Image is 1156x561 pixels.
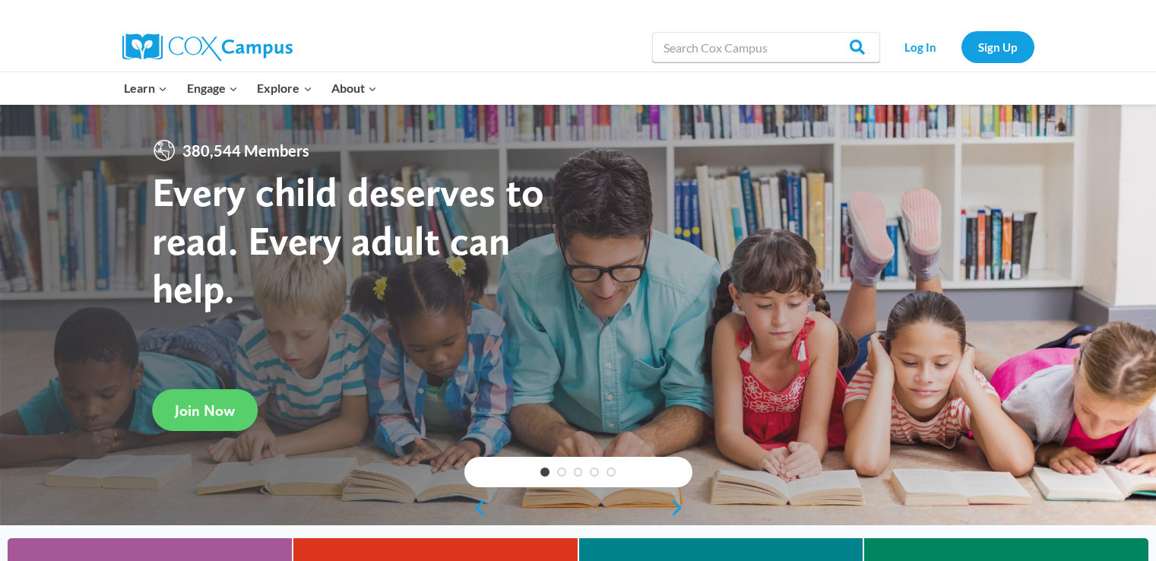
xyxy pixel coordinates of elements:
nav: Secondary Navigation [888,31,1034,62]
div: content slider buttons [464,493,692,523]
span: About [331,78,377,98]
img: Cox Campus [122,33,293,61]
a: 1 [540,467,549,477]
span: Engage [187,78,238,98]
a: previous [464,499,487,517]
span: Learn [124,78,167,98]
a: Join Now [152,389,258,431]
nav: Primary Navigation [115,72,387,104]
a: Log In [888,31,954,62]
span: Explore [257,78,312,98]
strong: Every child deserves to read. Every adult can help. [152,167,544,312]
a: 3 [574,467,583,477]
span: 380,544 Members [176,138,315,163]
a: Sign Up [961,31,1034,62]
a: 5 [607,467,616,477]
a: 4 [590,467,599,477]
a: 2 [557,467,566,477]
span: Join Now [175,401,235,420]
input: Search Cox Campus [652,32,880,62]
a: next [670,499,692,517]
